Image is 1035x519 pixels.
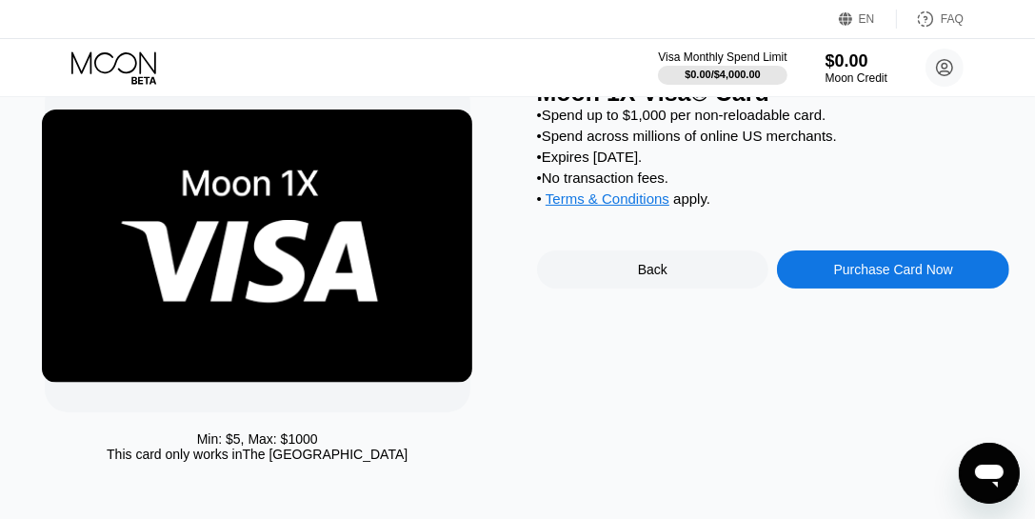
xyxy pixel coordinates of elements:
[197,431,318,447] div: Min: $ 5 , Max: $ 1000
[537,149,1010,165] div: • Expires [DATE].
[537,170,1010,186] div: • No transaction fees.
[941,12,964,26] div: FAQ
[546,190,669,211] div: Terms & Conditions
[658,50,786,64] div: Visa Monthly Spend Limit
[826,71,887,85] div: Moon Credit
[658,50,786,85] div: Visa Monthly Spend Limit$0.00/$4,000.00
[537,250,769,289] div: Back
[859,12,875,26] div: EN
[839,10,897,29] div: EN
[897,10,964,29] div: FAQ
[638,262,667,277] div: Back
[826,51,887,71] div: $0.00
[537,190,1010,211] div: • apply .
[685,69,761,80] div: $0.00 / $4,000.00
[826,51,887,85] div: $0.00Moon Credit
[546,190,669,207] span: Terms & Conditions
[777,250,1009,289] div: Purchase Card Now
[959,443,1020,504] iframe: Button to launch messaging window
[107,447,408,462] div: This card only works in The [GEOGRAPHIC_DATA]
[537,128,1010,144] div: • Spend across millions of online US merchants.
[834,262,953,277] div: Purchase Card Now
[537,107,1010,123] div: • Spend up to $1,000 per non-reloadable card.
